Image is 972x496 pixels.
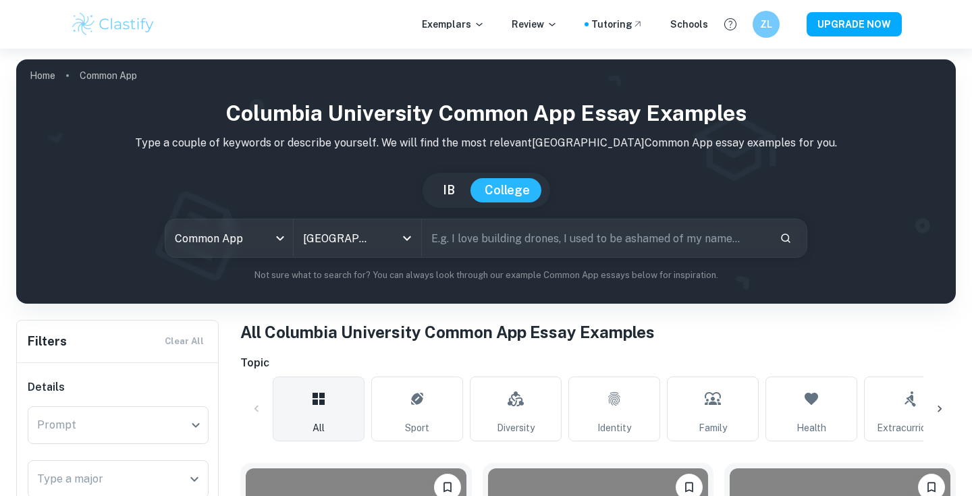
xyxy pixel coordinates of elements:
[591,17,643,32] a: Tutoring
[670,17,708,32] a: Schools
[512,17,558,32] p: Review
[807,12,902,36] button: UPGRADE NOW
[27,97,945,130] h1: Columbia University Common App Essay Examples
[313,420,325,435] span: All
[753,11,780,38] button: ZL
[759,17,774,32] h6: ZL
[497,420,535,435] span: Diversity
[405,420,429,435] span: Sport
[27,269,945,282] p: Not sure what to search for? You can always look through our example Common App essays below for ...
[240,320,956,344] h1: All Columbia University Common App Essay Examples
[80,68,137,83] p: Common App
[796,420,826,435] span: Health
[28,379,209,395] h6: Details
[774,227,797,250] button: Search
[471,178,543,202] button: College
[422,219,769,257] input: E.g. I love building drones, I used to be ashamed of my name...
[27,135,945,151] p: Type a couple of keywords or describe yourself. We will find the most relevant [GEOGRAPHIC_DATA] ...
[719,13,742,36] button: Help and Feedback
[699,420,727,435] span: Family
[398,229,416,248] button: Open
[28,332,67,351] h6: Filters
[597,420,631,435] span: Identity
[429,178,468,202] button: IB
[240,355,956,371] h6: Topic
[30,66,55,85] a: Home
[185,470,204,489] button: Open
[16,59,956,304] img: profile cover
[877,420,943,435] span: Extracurricular
[70,11,156,38] img: Clastify logo
[165,219,293,257] div: Common App
[422,17,485,32] p: Exemplars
